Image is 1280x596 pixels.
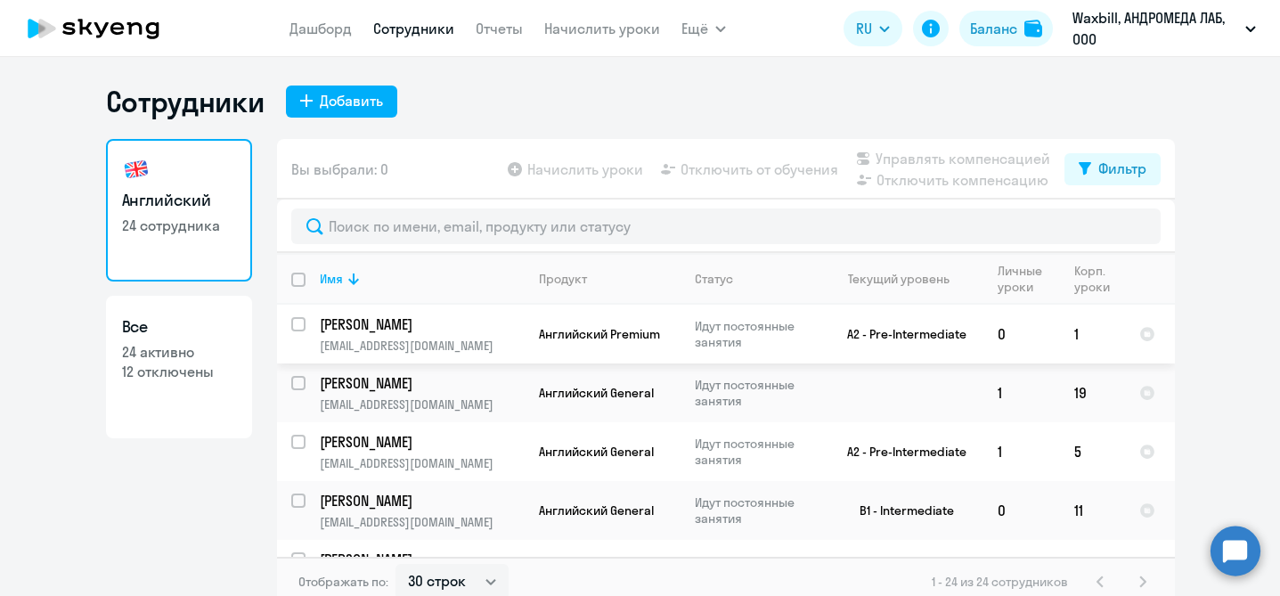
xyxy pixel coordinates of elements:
[106,296,252,438] a: Все24 активно12 отключены
[289,20,352,37] a: Дашборд
[320,432,524,452] a: [PERSON_NAME]
[320,338,524,354] p: [EMAIL_ADDRESS][DOMAIN_NAME]
[970,18,1017,39] div: Баланс
[320,491,524,510] a: [PERSON_NAME]
[544,20,660,37] a: Начислить уроки
[959,11,1053,46] button: Балансbalance
[848,271,950,287] div: Текущий уровень
[695,436,817,468] p: Идут постоянные занятия
[695,318,817,350] p: Идут постоянные занятия
[122,155,151,184] img: english
[122,342,236,362] p: 24 активно
[1064,153,1161,185] button: Фильтр
[1074,263,1124,295] div: Корп. уроки
[539,271,587,287] div: Продукт
[320,455,524,471] p: [EMAIL_ADDRESS][DOMAIN_NAME]
[320,396,524,412] p: [EMAIL_ADDRESS][DOMAIN_NAME]
[983,305,1060,363] td: 0
[818,305,983,363] td: A2 - Pre-Intermediate
[681,18,708,39] span: Ещё
[106,139,252,282] a: Английский24 сотрудника
[1064,7,1265,50] button: Waxbill, АНДРОМЕДА ЛАБ, ООО
[856,18,872,39] span: RU
[320,314,521,334] p: [PERSON_NAME]
[539,444,654,460] span: Английский General
[320,550,521,569] p: [PERSON_NAME]
[818,481,983,540] td: B1 - Intermediate
[983,363,1060,422] td: 1
[298,574,388,590] span: Отображать по:
[320,314,524,334] a: [PERSON_NAME]
[1072,7,1238,50] p: Waxbill, АНДРОМЕДА ЛАБ, ООО
[106,84,265,119] h1: Сотрудники
[983,422,1060,481] td: 1
[476,20,523,37] a: Отчеты
[695,494,817,527] p: Идут постоянные занятия
[818,422,983,481] td: A2 - Pre-Intermediate
[539,502,654,518] span: Английский General
[122,189,236,212] h3: Английский
[1060,481,1125,540] td: 11
[320,373,521,393] p: [PERSON_NAME]
[681,11,726,46] button: Ещё
[695,377,817,409] p: Идут постоянные занятия
[320,90,383,111] div: Добавить
[1060,305,1125,363] td: 1
[983,481,1060,540] td: 0
[844,11,902,46] button: RU
[320,373,524,393] a: [PERSON_NAME]
[1060,422,1125,481] td: 5
[1098,158,1146,179] div: Фильтр
[539,326,660,342] span: Английский Premium
[122,362,236,381] p: 12 отключены
[539,385,654,401] span: Английский General
[122,216,236,235] p: 24 сотрудника
[122,315,236,339] h3: Все
[998,263,1059,295] div: Личные уроки
[932,574,1068,590] span: 1 - 24 из 24 сотрудников
[1024,20,1042,37] img: balance
[373,20,454,37] a: Сотрудники
[320,514,524,530] p: [EMAIL_ADDRESS][DOMAIN_NAME]
[320,491,521,510] p: [PERSON_NAME]
[832,271,982,287] div: Текущий уровень
[286,86,397,118] button: Добавить
[695,271,733,287] div: Статус
[291,159,388,180] span: Вы выбрали: 0
[695,553,817,585] p: Обучение остановлено
[320,271,343,287] div: Имя
[320,432,521,452] p: [PERSON_NAME]
[320,271,524,287] div: Имя
[291,208,1161,244] input: Поиск по имени, email, продукту или статусу
[320,550,524,569] a: [PERSON_NAME]
[1060,363,1125,422] td: 19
